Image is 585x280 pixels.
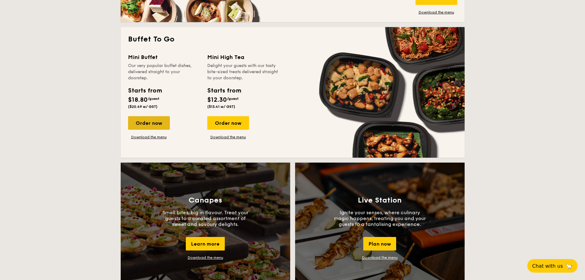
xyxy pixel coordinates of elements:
button: Chat with us🦙 [527,259,578,273]
a: Download the menu [415,10,457,15]
div: Mini Buffet [128,53,200,61]
h3: Canapes [189,196,222,205]
span: Chat with us [532,263,563,269]
a: Download the menu [188,255,223,260]
div: Learn more [186,237,225,250]
div: Starts from [128,86,162,95]
div: Delight your guests with our tasty bite-sized treats delivered straight to your doorstep. [207,63,279,81]
span: /guest [227,97,239,101]
span: $18.80 [128,96,148,104]
span: $12.30 [207,96,227,104]
div: Starts from [207,86,241,95]
div: Plan now [363,237,396,250]
a: Download the menu [362,255,398,260]
span: 🦙 [565,262,573,270]
span: /guest [148,97,159,101]
a: Download the menu [128,135,170,140]
div: Mini High Tea [207,53,279,61]
p: Ignite your senses, where culinary magic happens, treating you and your guests to a tantalising e... [334,210,426,227]
h2: Buffet To Go [128,34,457,44]
span: ($20.49 w/ GST) [128,105,158,109]
span: ($13.41 w/ GST) [207,105,235,109]
h3: Live Station [358,196,402,205]
p: Small bites, big in flavour. Treat your guests to a curated assortment of sweet and savoury delig... [159,210,252,227]
div: Our very popular buffet dishes, delivered straight to your doorstep. [128,63,200,81]
div: Order now [207,116,249,130]
a: Download the menu [207,135,249,140]
div: Order now [128,116,170,130]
